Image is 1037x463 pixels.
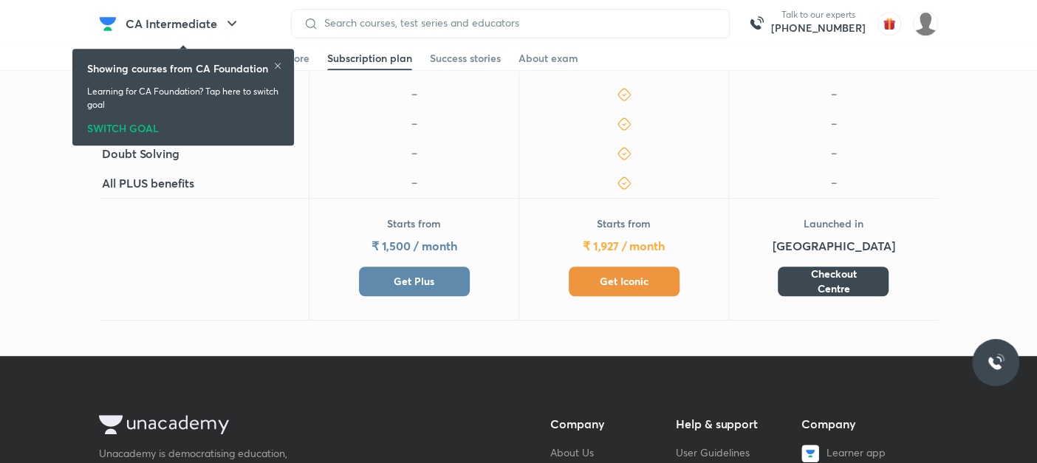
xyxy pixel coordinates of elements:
img: icon [826,117,841,131]
img: Company Logo [99,15,117,32]
button: CA Intermediate [117,9,250,38]
p: Starts from [387,216,441,231]
a: About exam [518,47,578,70]
img: Learner app [801,445,819,462]
div: SWITCH GOAL [87,117,279,134]
img: icon [407,87,422,102]
a: [PHONE_NUMBER] [771,21,866,35]
a: User Guidelines [676,445,750,459]
img: icon [826,176,841,191]
button: Checkout Centre [778,267,889,296]
a: About Us [550,445,594,459]
p: Launched in [804,216,863,231]
img: icon [826,87,841,102]
h5: Help & support [676,415,790,433]
h5: All PLUS benefits [102,174,194,192]
span: Get Plus [394,274,434,289]
button: Get Iconic [569,267,680,296]
h6: Showing courses from CA Foundation [87,61,268,76]
span: Checkout Centre [795,267,871,296]
h5: ₹ 1,927 / month [583,237,665,255]
img: icon [826,146,841,161]
a: Store [284,47,309,70]
img: icon [407,117,422,131]
span: Get Iconic [600,274,648,289]
h5: Company [801,415,915,433]
img: call-us [742,9,771,38]
div: Subscription plan [327,51,412,66]
h5: [GEOGRAPHIC_DATA] [773,237,895,255]
img: icon [407,146,422,161]
p: Learning for CA Foundation? Tap here to switch goal [87,85,279,112]
a: Subscription plan [327,47,412,70]
img: ttu [987,354,1005,371]
img: icon [407,176,422,191]
h5: ₹ 1,500 / month [372,237,457,255]
div: Store [284,51,309,66]
input: Search courses, test series and educators [318,17,717,29]
img: Unacademy Logo [99,415,229,434]
img: adnan [913,11,938,36]
div: About exam [518,51,578,66]
a: Success stories [430,47,501,70]
a: Learner app [801,445,915,462]
div: Success stories [430,51,501,66]
p: Starts from [597,216,651,231]
h5: Company [550,415,664,433]
p: Talk to our experts [771,9,866,21]
img: avatar [877,12,901,35]
button: Get Plus [359,267,470,296]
